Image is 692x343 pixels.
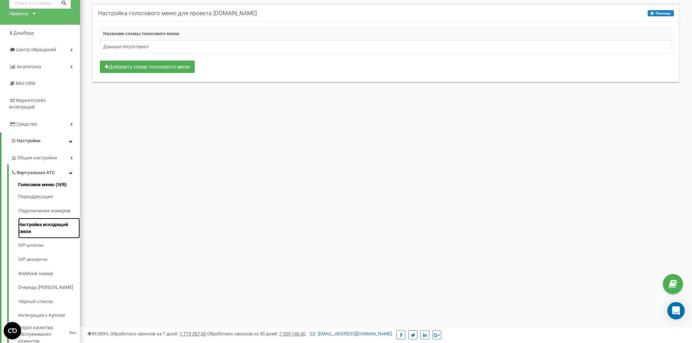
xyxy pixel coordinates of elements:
[18,190,80,204] a: Переадресация
[279,331,305,336] u: 7 339 146,00
[18,253,80,267] a: SIP аккаунты
[100,61,195,73] button: Добавить схему голосового меню
[18,309,80,323] a: Интеграция с Kyivstar
[18,238,80,253] a: SIP шлюзы
[1,132,80,150] a: Настройки
[13,30,34,36] span: Дашборд
[18,181,80,190] a: Голосовое меню (IVR)
[100,28,632,41] th: Название схемы голосового меню
[17,138,40,143] span: Настройки
[11,164,80,179] a: Виртуальная АТС
[310,331,392,336] a: [EMAIL_ADDRESS][DOMAIN_NAME]
[648,10,674,16] button: Помощь
[18,204,80,218] a: Подключение номеров
[110,331,206,336] span: Обработано звонков за 7 дней :
[180,331,206,336] u: 1 719 357,00
[9,11,28,17] div: Проекты
[18,218,80,238] a: Настройка исходящей связи
[18,281,80,295] a: Очередь [PERSON_NAME]
[16,81,35,86] span: Mini CRM
[667,302,685,319] div: Open Intercom Messenger
[16,121,37,127] span: Средства
[17,170,55,176] span: Виртуальная АТС
[16,47,56,52] span: Центр обращений
[4,322,21,339] button: Open CMP widget
[207,331,305,336] span: Обработано звонков за 30 дней :
[98,10,257,17] h5: Настройка голосового меню для проекта [DOMAIN_NAME]
[100,40,672,53] td: Данные отсутствуют
[17,64,41,69] span: Аналитика
[9,98,46,110] span: Маркетплейс интеграций
[87,331,109,336] span: 99,989%
[18,295,80,309] a: Чёрный список
[11,150,80,164] a: Общие настройки
[17,155,57,162] span: Общие настройки
[18,267,80,281] a: Webhook номер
